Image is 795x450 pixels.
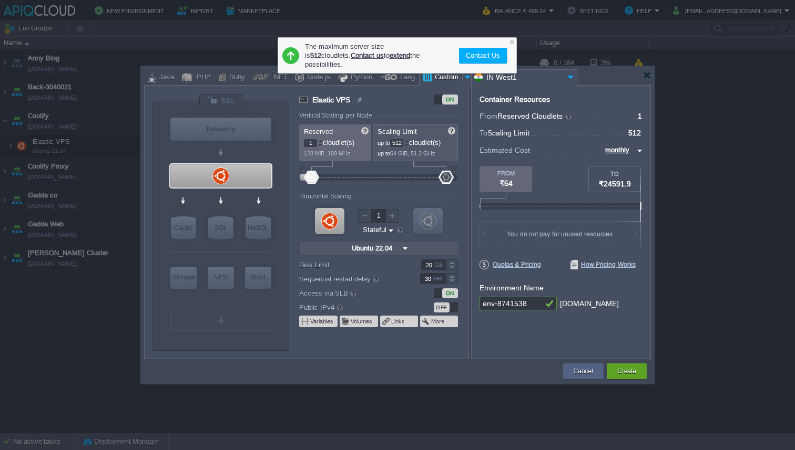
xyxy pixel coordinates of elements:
div: ON [442,288,458,298]
div: Create New Layer [170,310,271,331]
span: 512 [628,129,641,137]
span: Scaling Limit [378,128,417,135]
div: Custom [432,70,462,86]
span: up to [378,150,390,156]
button: Create [617,366,636,376]
div: .[DOMAIN_NAME] [558,297,619,311]
span: From [480,112,497,120]
div: Build [245,267,271,288]
label: Sequential restart delay [299,273,406,285]
div: TO [589,171,640,177]
span: Reserved [304,128,333,135]
div: Horizontal Scaling [299,193,354,200]
div: Container Resources [480,96,550,103]
button: Cancel [574,366,593,376]
div: 512 [447,165,457,171]
div: PHP [193,70,211,86]
div: SQL Databases [208,216,233,239]
a: Contact us [351,51,384,59]
span: 1 [638,112,642,120]
div: VPS [208,267,234,288]
div: Lang [397,70,415,86]
button: Volumes [351,317,373,326]
div: Vertical Scaling per Node [299,112,375,119]
span: Scaling Limit [487,129,529,137]
span: Quotas & Pricing [480,260,541,269]
div: NoSQL [246,216,271,239]
div: Python [348,70,372,86]
p: cloudlet(s) [304,136,368,147]
span: ₹24591.9 [599,180,631,188]
div: Node.js [304,70,330,86]
label: Access via SLB [299,287,406,299]
p: cloudlet(s) [378,136,454,147]
label: Public IPv4 [299,301,406,313]
div: NoSQL Databases [246,216,271,239]
b: 512 [310,51,321,59]
a: extend [390,51,410,59]
button: Links [391,317,406,326]
div: GB [434,260,445,270]
div: Build Node [245,267,271,289]
button: More [431,317,445,326]
div: Elastic VPS [170,164,271,187]
div: SQL [208,216,233,239]
label: Environment Name [480,284,544,292]
div: The maximum server size is cloudlets. to the possibilities. [305,41,453,69]
div: sec [433,274,445,284]
button: Variables [310,317,334,326]
span: How Pricing Works [570,260,636,269]
div: .NET [269,70,288,86]
span: Estimated Cost [480,144,530,156]
div: Storage [170,267,197,288]
div: Storage Containers [170,267,197,289]
div: Java [156,70,174,86]
span: 128 MiB, 100 MHz [304,150,351,156]
div: Load Balancer [170,118,271,141]
button: Contact Us [463,49,503,62]
div: Balancing [170,118,271,141]
div: Ruby [226,70,245,86]
label: Disk Limit [299,259,406,270]
div: ON [442,95,458,104]
span: Reserved Cloudlets [497,112,573,120]
span: To [480,129,487,137]
span: 64 GiB, 51.2 GHz [390,150,435,156]
div: OFF [434,302,450,312]
div: Elastic VPS [208,267,234,289]
span: up to [378,140,390,146]
div: FROM [480,170,532,176]
div: Cache [171,216,196,239]
div: 0 [300,165,303,171]
span: ₹54 [500,179,513,187]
